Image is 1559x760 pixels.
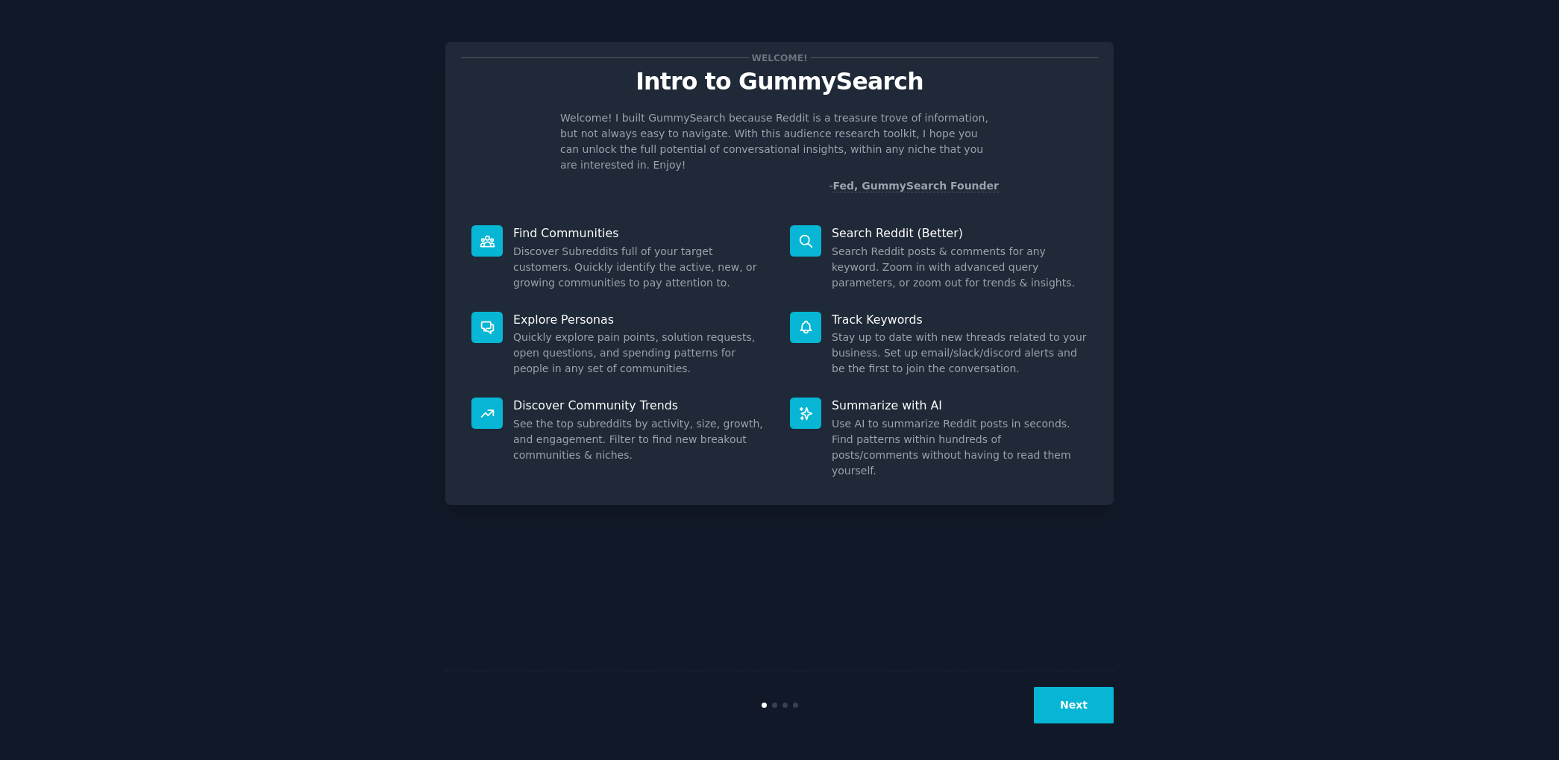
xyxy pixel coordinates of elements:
[513,244,769,291] dd: Discover Subreddits full of your target customers. Quickly identify the active, new, or growing c...
[832,398,1088,413] p: Summarize with AI
[832,416,1088,479] dd: Use AI to summarize Reddit posts in seconds. Find patterns within hundreds of posts/comments with...
[513,416,769,463] dd: See the top subreddits by activity, size, growth, and engagement. Filter to find new breakout com...
[832,244,1088,291] dd: Search Reddit posts & comments for any keyword. Zoom in with advanced query parameters, or zoom o...
[1034,687,1114,723] button: Next
[749,50,810,66] span: Welcome!
[513,312,769,327] p: Explore Personas
[513,398,769,413] p: Discover Community Trends
[832,180,999,192] a: Fed, GummySearch Founder
[832,312,1088,327] p: Track Keywords
[513,225,769,241] p: Find Communities
[513,330,769,377] dd: Quickly explore pain points, solution requests, open questions, and spending patterns for people ...
[461,69,1098,95] p: Intro to GummySearch
[560,110,999,173] p: Welcome! I built GummySearch because Reddit is a treasure trove of information, but not always ea...
[832,225,1088,241] p: Search Reddit (Better)
[832,330,1088,377] dd: Stay up to date with new threads related to your business. Set up email/slack/discord alerts and ...
[829,178,999,194] div: -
